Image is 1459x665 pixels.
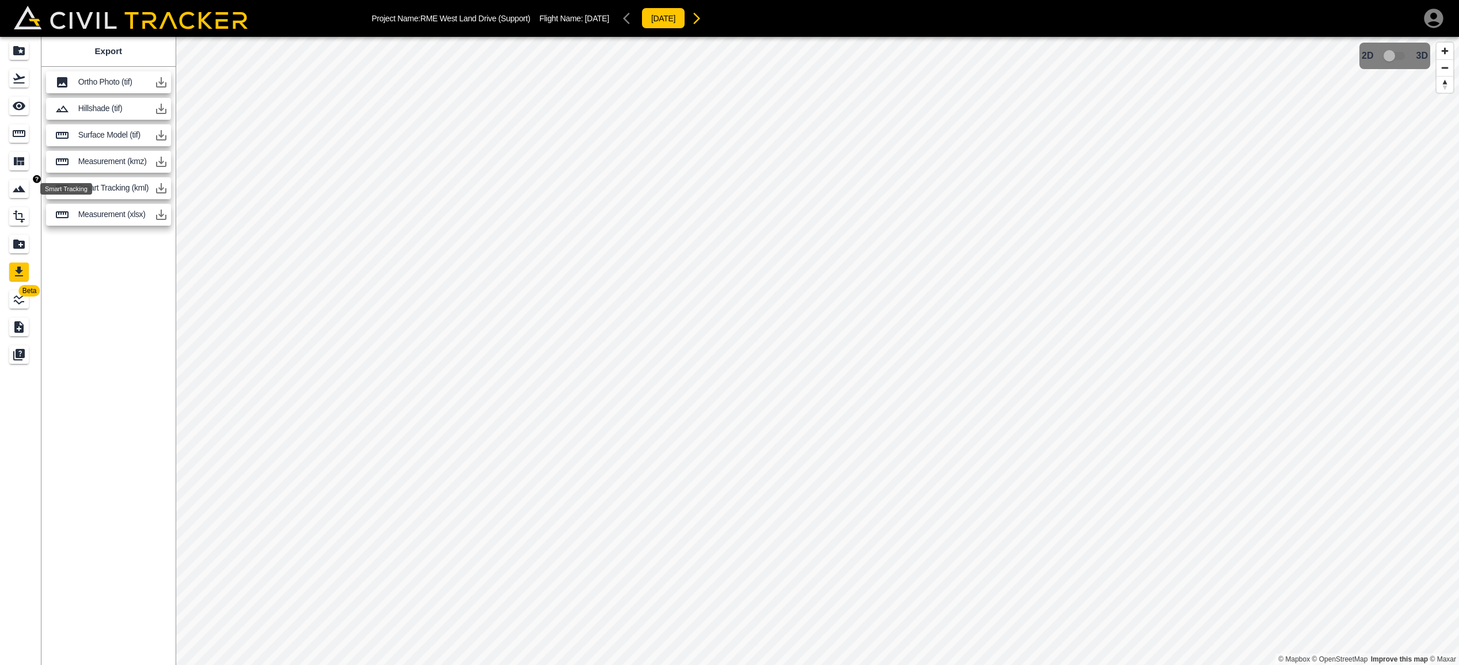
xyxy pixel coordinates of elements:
[14,6,248,30] img: Civil Tracker
[1278,655,1310,663] a: Mapbox
[176,37,1459,665] canvas: Map
[1437,43,1453,59] button: Zoom in
[1371,655,1428,663] a: Map feedback
[372,14,530,23] p: Project Name: RME West Land Drive (Support)
[641,7,685,29] button: [DATE]
[40,183,92,195] div: Smart Tracking
[1416,51,1428,61] span: 3D
[1362,51,1373,61] span: 2D
[539,14,609,23] p: Flight Name:
[1437,59,1453,76] button: Zoom out
[585,14,609,23] span: [DATE]
[1437,76,1453,93] button: Reset bearing to north
[1378,45,1412,67] span: 3D model not uploaded yet
[1312,655,1368,663] a: OpenStreetMap
[1430,655,1456,663] a: Maxar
